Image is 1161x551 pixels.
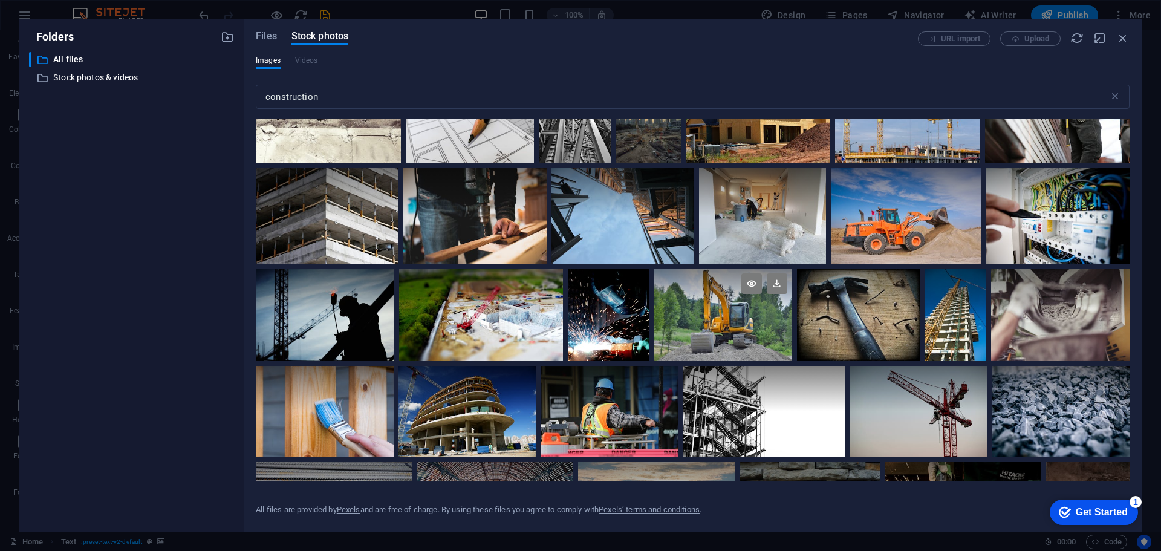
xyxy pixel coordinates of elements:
span: Images [256,53,281,68]
i: Reload [1070,31,1084,45]
p: All files [53,53,212,67]
div: Get Started 1 items remaining, 80% complete [10,6,98,31]
a: Pexels’ terms and conditions [599,505,700,514]
a: Pexels [337,505,360,514]
p: Stock photos & videos [53,71,212,85]
input: Search [256,85,1109,109]
div: 1 [89,2,102,15]
span: Files [256,29,277,44]
span: This file type is not supported by this element [295,53,318,68]
p: Folders [29,29,74,45]
div: All files are provided by and are free of charge. By using these files you agree to comply with . [256,504,701,515]
span: Stock photos [291,29,348,44]
div: Get Started [36,13,88,24]
div: ​ [29,52,31,67]
div: Stock photos & videos [29,70,234,85]
i: Close [1116,31,1130,45]
i: Create new folder [221,30,234,44]
i: Minimize [1093,31,1107,45]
